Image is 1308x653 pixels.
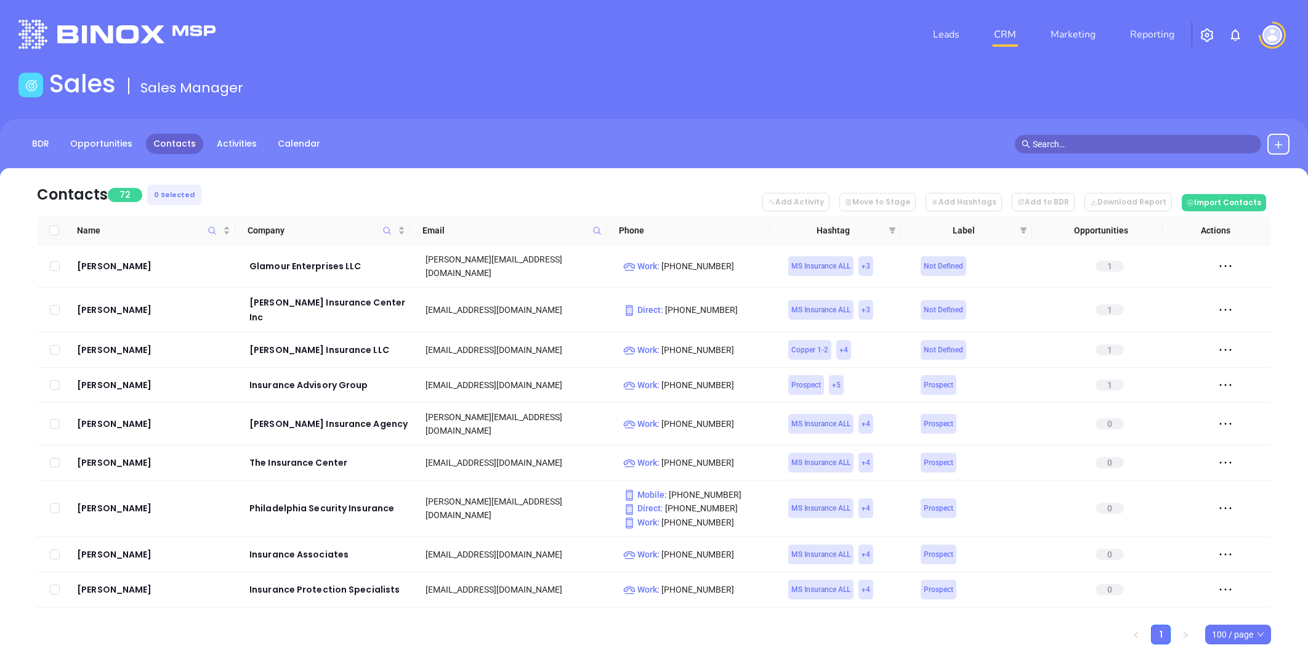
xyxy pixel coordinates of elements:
span: right [1182,631,1189,639]
th: Actions [1163,216,1261,245]
div: [EMAIL_ADDRESS][DOMAIN_NAME] [426,343,606,357]
span: + 4 [862,417,870,431]
a: Insurance Associates [249,547,408,562]
a: [PERSON_NAME] [77,547,232,562]
span: + 3 [862,303,870,317]
img: logo [18,20,216,49]
a: [PERSON_NAME] [77,378,232,392]
a: [PERSON_NAME] [77,501,232,516]
p: [PHONE_NUMBER] [623,417,771,431]
span: + 4 [862,501,870,515]
span: Work : [623,345,660,355]
span: Prospect [924,417,953,431]
span: 0 [1096,418,1124,429]
span: 1 [1096,261,1124,272]
span: 1 [1096,304,1124,315]
th: Name [72,216,236,245]
a: [PERSON_NAME] [77,455,232,470]
a: 1 [1152,625,1170,644]
span: MS Insurance ALL [791,548,850,561]
div: [EMAIL_ADDRESS][DOMAIN_NAME] [426,303,606,317]
span: Work : [623,261,660,271]
a: Glamour Enterprises LLC [249,259,408,274]
span: Work : [623,458,660,468]
div: [PERSON_NAME] Insurance Agency [249,416,408,431]
span: 1 [1096,379,1124,391]
p: [PHONE_NUMBER] [623,343,771,357]
span: Not Defined [924,343,963,357]
span: MS Insurance ALL [791,583,850,596]
a: Leads [928,22,964,47]
span: Prospect [924,378,953,392]
a: [PERSON_NAME] Insurance Center Inc [249,295,408,325]
span: Label [913,224,1015,237]
span: Work : [623,380,660,390]
div: The Insurance Center [249,455,408,470]
span: search [1022,140,1030,148]
span: Mobile : [623,490,667,500]
p: [PHONE_NUMBER] [623,456,771,469]
span: 0 [1096,549,1124,560]
div: [PERSON_NAME][EMAIL_ADDRESS][DOMAIN_NAME] [426,410,606,437]
a: [PERSON_NAME] [77,259,232,274]
p: [PHONE_NUMBER] [623,516,771,529]
a: Opportunities [63,134,140,154]
a: [PERSON_NAME] Insurance LLC [249,343,408,357]
p: [PHONE_NUMBER] [623,259,771,273]
span: MS Insurance ALL [791,259,850,273]
span: MS Insurance ALL [791,456,850,469]
div: Contacts [37,184,108,206]
a: [PERSON_NAME] [77,343,232,357]
span: 1 [1096,344,1124,355]
button: right [1176,625,1195,644]
span: MS Insurance ALL [791,501,850,515]
a: [PERSON_NAME] [77,416,232,431]
p: [PHONE_NUMBER] [623,378,771,392]
div: [PERSON_NAME][EMAIL_ADDRESS][DOMAIN_NAME] [426,495,606,522]
div: [PERSON_NAME][EMAIL_ADDRESS][DOMAIN_NAME] [426,253,606,280]
span: Direct : [623,503,663,513]
span: + 3 [862,259,870,273]
span: filter [1017,221,1030,240]
span: Not Defined [924,259,963,273]
a: [PERSON_NAME] [77,302,232,317]
p: [PHONE_NUMBER] [623,501,771,515]
div: Philadelphia Security Insurance [249,501,408,516]
span: Company [248,224,395,237]
li: Next Page [1176,625,1195,644]
span: filter [886,221,898,240]
p: [PHONE_NUMBER] [623,303,771,317]
span: + 4 [862,456,870,469]
span: left [1132,631,1140,639]
div: Insurance Advisory Group [249,378,408,392]
span: 100 / page [1212,625,1264,644]
li: 1 [1151,625,1171,644]
div: 0 Selected [147,185,201,205]
span: filter [889,227,896,234]
span: Prospect [924,456,953,469]
span: + 4 [862,548,870,561]
span: + 4 [862,583,870,596]
button: Import Contacts [1182,194,1266,211]
span: Sales Manager [140,78,243,97]
img: iconSetting [1200,28,1214,43]
span: Not Defined [924,303,963,317]
th: Phone [607,216,770,245]
a: Calendar [270,134,328,154]
a: [PERSON_NAME] [77,582,232,597]
span: MS Insurance ALL [791,303,850,317]
span: 0 [1096,457,1124,468]
span: Direct : [623,305,663,315]
p: [PHONE_NUMBER] [623,583,771,596]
